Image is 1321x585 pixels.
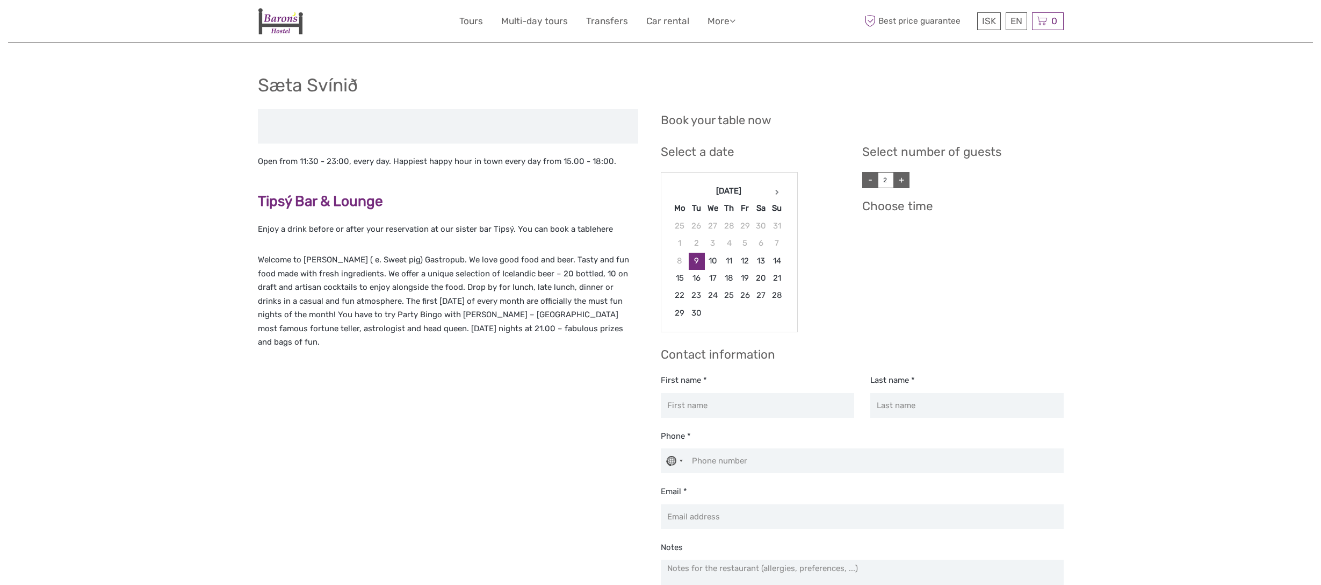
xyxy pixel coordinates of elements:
th: Su [769,200,785,217]
td: 4 [721,235,737,252]
span: Best price guarantee [862,12,974,30]
td: 18 [721,270,737,287]
td: 29 [737,217,753,234]
h2: Book your table now [661,113,771,127]
td: 25 [671,217,688,234]
td: 25 [721,287,737,304]
td: 21 [769,270,785,287]
td: 14 [769,252,785,269]
td: 10 [704,252,721,269]
th: Mo [671,200,688,217]
td: 17 [704,270,721,287]
a: here [596,224,613,234]
td: 15 [671,270,688,287]
th: Tu [688,200,704,217]
label: Last name * [870,375,915,386]
td: 30 [688,304,704,322]
a: More [708,13,735,29]
td: 1 [671,235,688,252]
h3: Select a date [661,145,840,159]
button: Selected country [661,449,688,473]
td: 3 [704,235,721,252]
a: Transfers [586,13,628,29]
h3: Choose time [862,199,1064,213]
h1: Sæta Svínið [258,74,358,96]
th: Fr [737,200,753,217]
td: 20 [753,270,769,287]
th: [DATE] [688,182,769,199]
p: Welcome to [PERSON_NAME] ( e. Sweet pig) Gastropub. We love good food and beer. Tasty and fun foo... [258,253,638,349]
label: Phone * [661,431,691,442]
td: 30 [753,217,769,234]
td: 5 [737,235,753,252]
a: - [862,172,878,188]
a: + [893,172,909,188]
a: Car rental [646,13,689,29]
input: First name [661,393,854,418]
td: 27 [753,287,769,304]
label: Email * [661,486,687,497]
span: ISK [982,16,996,26]
input: Last name [870,393,1064,418]
a: Tours [459,13,483,29]
th: Sa [753,200,769,217]
td: 12 [737,252,753,269]
input: Email address [661,504,1064,529]
label: Notes [661,542,683,553]
td: 28 [769,287,785,304]
img: 1836-9e372558-0328-4241-90e2-2ceffe36b1e5_logo_small.jpg [258,8,303,34]
td: 11 [721,252,737,269]
td: 8 [671,252,688,269]
td: 28 [721,217,737,234]
h3: Select number of guests [862,145,1064,159]
th: Th [721,200,737,217]
td: 31 [769,217,785,234]
td: 19 [737,270,753,287]
td: 22 [671,287,688,304]
strong: Tipsý Bar & Lounge [258,192,383,210]
td: 24 [704,287,721,304]
td: 23 [688,287,704,304]
td: 2 [688,235,704,252]
span: 0 [1050,16,1059,26]
p: Open from 11:30 - 23:00, every day. Happiest happy hour in town every day from 15.00 - 18:00. [258,155,638,169]
input: Phone number [661,448,1064,473]
a: Multi-day tours [501,13,568,29]
td: 6 [753,235,769,252]
th: We [704,200,721,217]
td: 29 [671,304,688,322]
td: 7 [769,235,785,252]
td: 16 [688,270,704,287]
h3: Contact information [661,347,1064,362]
td: 13 [753,252,769,269]
td: 27 [704,217,721,234]
td: 26 [737,287,753,304]
div: EN [1006,12,1027,30]
td: 9 [688,252,704,269]
td: 26 [688,217,704,234]
label: First name * [661,375,707,386]
p: Enjoy a drink before or after your reservation at our sister bar Tipsý. You can book a table [258,223,638,237]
